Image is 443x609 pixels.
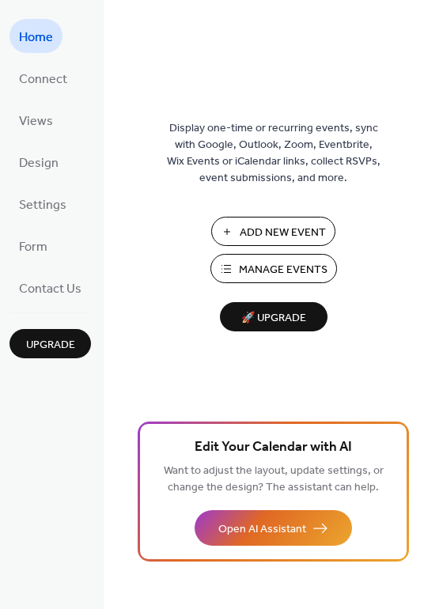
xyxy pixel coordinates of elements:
[211,217,335,246] button: Add New Event
[164,460,384,498] span: Want to adjust the layout, update settings, or change the design? The assistant can help.
[239,262,328,278] span: Manage Events
[19,151,59,176] span: Design
[19,109,53,134] span: Views
[218,521,306,538] span: Open AI Assistant
[167,120,381,187] span: Display one-time or recurring events, sync with Google, Outlook, Zoom, Eventbrite, Wix Events or ...
[19,193,66,217] span: Settings
[220,302,328,331] button: 🚀 Upgrade
[195,437,352,459] span: Edit Your Calendar with AI
[9,187,76,221] a: Settings
[19,25,53,50] span: Home
[9,103,62,137] a: Views
[9,270,91,304] a: Contact Us
[19,235,47,259] span: Form
[9,61,77,95] a: Connect
[19,67,67,92] span: Connect
[195,510,352,546] button: Open AI Assistant
[26,337,75,354] span: Upgrade
[9,19,62,53] a: Home
[19,277,81,301] span: Contact Us
[240,225,326,241] span: Add New Event
[229,308,318,329] span: 🚀 Upgrade
[210,254,337,283] button: Manage Events
[9,145,68,179] a: Design
[9,329,91,358] button: Upgrade
[9,229,57,263] a: Form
